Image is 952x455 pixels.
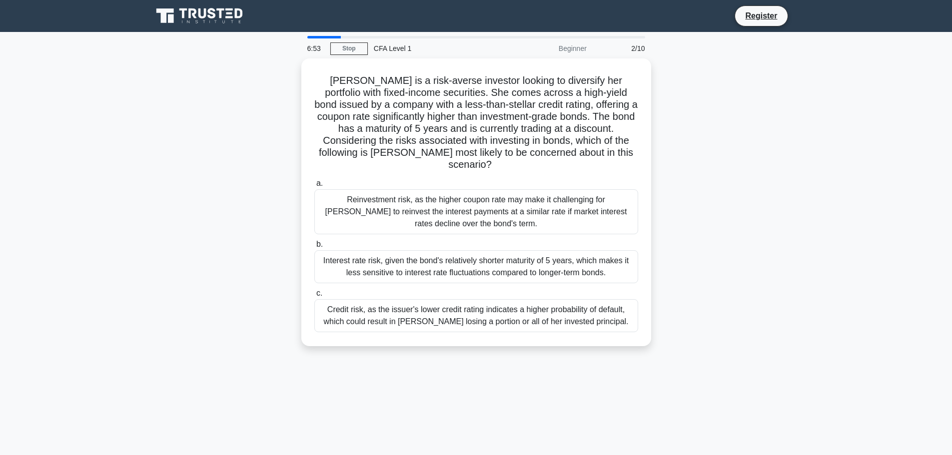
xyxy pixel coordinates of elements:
div: CFA Level 1 [368,38,505,58]
span: b. [316,240,323,248]
div: Credit risk, as the issuer's lower credit rating indicates a higher probability of default, which... [314,299,638,332]
div: 2/10 [593,38,651,58]
span: c. [316,289,322,297]
a: Register [739,9,783,22]
a: Stop [330,42,368,55]
div: Reinvestment risk, as the higher coupon rate may make it challenging for [PERSON_NAME] to reinves... [314,189,638,234]
h5: [PERSON_NAME] is a risk-averse investor looking to diversify her portfolio with fixed-income secu... [313,74,639,171]
div: Interest rate risk, given the bond's relatively shorter maturity of 5 years, which makes it less ... [314,250,638,283]
div: 6:53 [301,38,330,58]
div: Beginner [505,38,593,58]
span: a. [316,179,323,187]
